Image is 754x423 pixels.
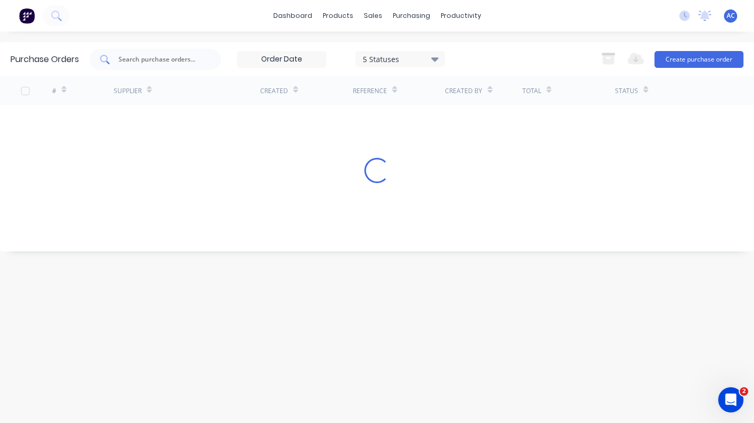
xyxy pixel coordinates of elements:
[363,53,438,64] div: 5 Statuses
[718,387,743,412] iframe: Intercom live chat
[388,8,435,24] div: purchasing
[615,86,638,96] div: Status
[359,8,388,24] div: sales
[260,86,288,96] div: Created
[353,86,387,96] div: Reference
[19,8,35,24] img: Factory
[654,51,743,68] button: Create purchase order
[445,86,482,96] div: Created By
[114,86,142,96] div: Supplier
[740,387,748,396] span: 2
[52,86,56,96] div: #
[318,8,359,24] div: products
[237,52,326,67] input: Order Date
[522,86,541,96] div: Total
[117,54,205,65] input: Search purchase orders...
[268,8,318,24] a: dashboard
[435,8,487,24] div: productivity
[11,53,79,66] div: Purchase Orders
[727,11,735,21] span: AC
